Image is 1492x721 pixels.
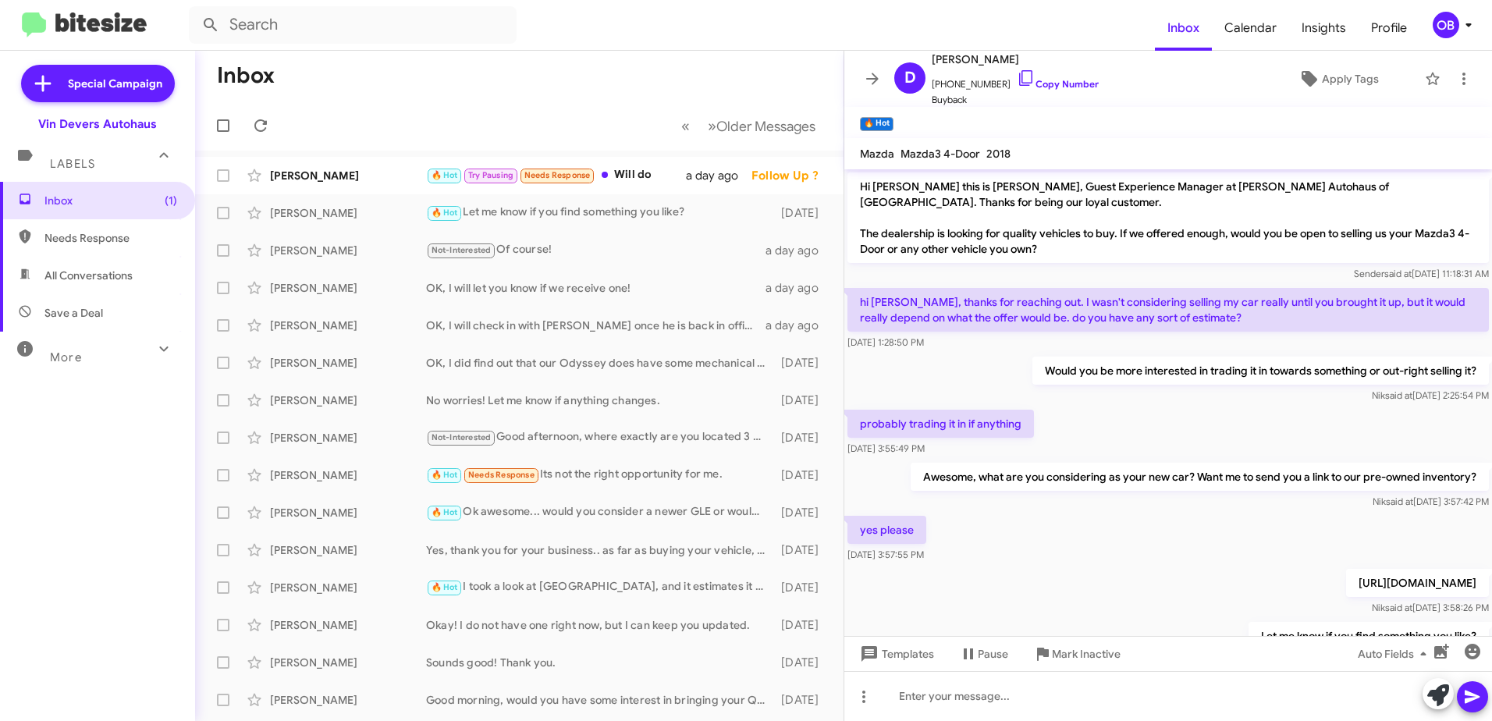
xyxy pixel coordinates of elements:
[1386,495,1413,507] span: said at
[44,268,133,283] span: All Conversations
[978,640,1008,668] span: Pause
[860,117,893,131] small: 🔥 Hot
[426,578,774,596] div: I took a look at [GEOGRAPHIC_DATA], and it estimates it at 22,560. We are usually in their ballpa...
[270,318,426,333] div: [PERSON_NAME]
[426,503,774,521] div: Ok awesome... would you consider a newer GLE or would you want to me to send you some options of ...
[426,692,774,708] div: Good morning, would you have some interest in bringing your Q3 to the dealership either [DATE] or...
[708,116,716,136] span: »
[270,168,426,183] div: [PERSON_NAME]
[986,147,1011,161] span: 2018
[774,617,831,633] div: [DATE]
[1249,622,1489,650] p: Let me know if you find something you like?
[847,410,1034,438] p: probably trading it in if anything
[432,170,458,180] span: 🔥 Hot
[766,243,831,258] div: a day ago
[847,288,1489,332] p: hi [PERSON_NAME], thanks for reaching out. I wasn't considering selling my car really until you b...
[426,241,766,259] div: Of course!
[947,640,1021,668] button: Pause
[774,430,831,446] div: [DATE]
[1346,569,1489,597] p: [URL][DOMAIN_NAME]
[904,66,916,91] span: D
[426,280,766,296] div: OK, I will let you know if we receive one!
[1385,602,1412,613] span: said at
[686,168,751,183] div: a day ago
[1419,12,1475,38] button: OB
[38,116,157,132] div: Vin Devers Autohaus
[857,640,934,668] span: Templates
[774,542,831,558] div: [DATE]
[1433,12,1459,38] div: OB
[774,580,831,595] div: [DATE]
[426,166,686,184] div: Will do
[270,655,426,670] div: [PERSON_NAME]
[426,542,774,558] div: Yes, thank you for your business.. as far as buying your vehicle, we would definitely need to see...
[751,168,831,183] div: Follow Up ?
[44,230,177,246] span: Needs Response
[270,430,426,446] div: [PERSON_NAME]
[44,305,103,321] span: Save a Deal
[1155,5,1212,51] a: Inbox
[932,50,1099,69] span: [PERSON_NAME]
[432,470,458,480] span: 🔥 Hot
[774,355,831,371] div: [DATE]
[774,505,831,520] div: [DATE]
[1017,78,1099,90] a: Copy Number
[270,280,426,296] div: [PERSON_NAME]
[1322,65,1379,93] span: Apply Tags
[673,110,825,142] nav: Page navigation example
[426,428,774,446] div: Good afternoon, where exactly are you located 3 hours away? If you don't mind me asking, why do y...
[860,147,894,161] span: Mazda
[932,69,1099,92] span: [PHONE_NUMBER]
[774,655,831,670] div: [DATE]
[1373,495,1489,507] span: Nik [DATE] 3:57:42 PM
[911,463,1489,491] p: Awesome, what are you considering as your new car? Want me to send you a link to our pre-owned in...
[50,157,95,171] span: Labels
[21,65,175,102] a: Special Campaign
[468,470,535,480] span: Needs Response
[1359,5,1419,51] a: Profile
[1345,640,1445,668] button: Auto Fields
[698,110,825,142] button: Next
[432,507,458,517] span: 🔥 Hot
[468,170,513,180] span: Try Pausing
[44,193,177,208] span: Inbox
[50,350,82,364] span: More
[774,467,831,483] div: [DATE]
[432,432,492,442] span: Not-Interested
[217,63,275,88] h1: Inbox
[847,336,924,348] span: [DATE] 1:28:50 PM
[847,516,926,544] p: yes please
[1289,5,1359,51] a: Insights
[426,318,766,333] div: OK, I will check in with [PERSON_NAME] once he is back in office [DATE] to see if there is an upd...
[68,76,162,91] span: Special Campaign
[774,205,831,221] div: [DATE]
[270,505,426,520] div: [PERSON_NAME]
[432,245,492,255] span: Not-Interested
[847,442,925,454] span: [DATE] 3:55:49 PM
[774,692,831,708] div: [DATE]
[1259,65,1417,93] button: Apply Tags
[270,692,426,708] div: [PERSON_NAME]
[426,355,774,371] div: OK, I did find out that our Odyssey does have some mechanical issues so we will not be selling it...
[1385,389,1412,401] span: said at
[1052,640,1121,668] span: Mark Inactive
[901,147,980,161] span: Mazda3 4-Door
[774,392,831,408] div: [DATE]
[270,392,426,408] div: [PERSON_NAME]
[716,118,815,135] span: Older Messages
[270,355,426,371] div: [PERSON_NAME]
[270,205,426,221] div: [PERSON_NAME]
[844,640,947,668] button: Templates
[766,280,831,296] div: a day ago
[1354,268,1489,279] span: Sender [DATE] 11:18:31 AM
[681,116,690,136] span: «
[1358,640,1433,668] span: Auto Fields
[426,466,774,484] div: Its not the right opportunity for me.
[1212,5,1289,51] a: Calendar
[432,208,458,218] span: 🔥 Hot
[432,582,458,592] span: 🔥 Hot
[1372,389,1489,401] span: Nik [DATE] 2:25:54 PM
